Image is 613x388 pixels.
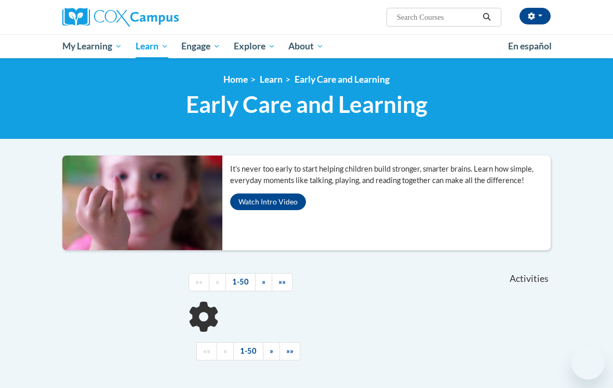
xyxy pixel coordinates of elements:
[227,34,282,58] a: Explore
[233,342,263,360] a: 1-50
[56,34,129,58] a: My Learning
[186,90,428,118] span: Early Care and Learning
[223,74,248,85] a: Home
[262,277,265,286] span: »
[203,346,210,355] span: ««
[272,273,292,291] a: End
[62,40,122,53] span: My Learning
[260,74,283,85] a: Learn
[216,277,219,286] span: «
[279,342,300,360] a: End
[195,277,203,286] span: ««
[263,342,280,360] a: Next
[255,273,272,291] a: Next
[217,342,234,360] a: Previous
[288,40,324,53] span: About
[223,346,227,355] span: «
[508,41,552,51] span: En español
[230,163,551,186] p: It’s never too early to start helping children build stronger, smarter brains. Learn how simple, ...
[62,8,215,27] a: Cox Campus
[136,40,168,53] span: Learn
[196,342,217,360] a: Begining
[62,8,179,27] img: Cox Campus
[510,273,549,284] span: Activities
[519,8,551,24] button: Account Settings
[181,40,220,53] span: Engage
[175,34,227,58] a: Engage
[278,277,286,286] span: »»
[571,346,605,380] iframe: Button to launch messaging window
[230,193,306,210] button: Watch Intro Video
[225,273,256,291] a: 1-50
[129,34,175,58] a: Learn
[501,35,558,57] a: En español
[55,34,558,58] div: Main menu
[479,11,495,23] button: Search
[189,273,209,291] a: Begining
[286,346,294,355] span: »»
[234,40,275,53] span: Explore
[282,34,331,58] a: About
[209,273,226,291] a: Previous
[396,11,479,23] input: Search Courses
[270,346,273,355] span: »
[295,74,390,85] a: Early Care and Learning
